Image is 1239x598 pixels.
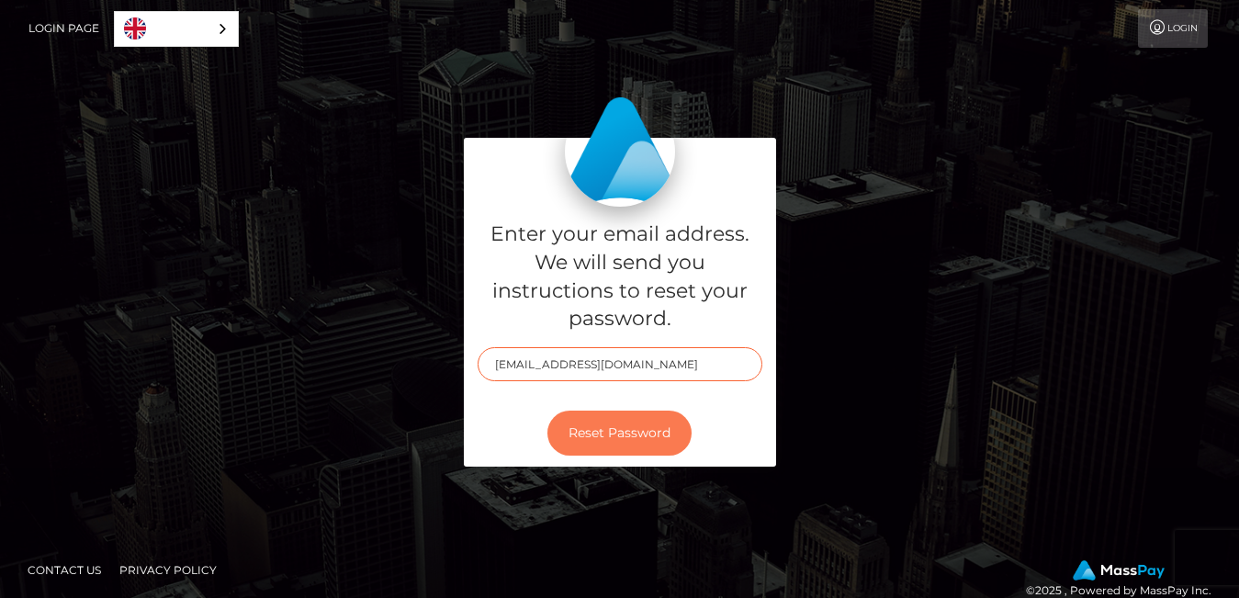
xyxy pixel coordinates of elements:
a: English [115,12,238,46]
aside: Language selected: English [114,11,239,47]
a: Login [1138,9,1208,48]
a: Privacy Policy [112,556,224,584]
img: MassPay [1073,560,1165,581]
a: Contact Us [20,556,108,584]
a: Login Page [28,9,99,48]
input: E-mail... [478,347,762,381]
img: MassPay Login [565,96,675,207]
h5: Enter your email address. We will send you instructions to reset your password. [478,220,762,333]
div: Language [114,11,239,47]
button: Reset Password [547,411,692,456]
